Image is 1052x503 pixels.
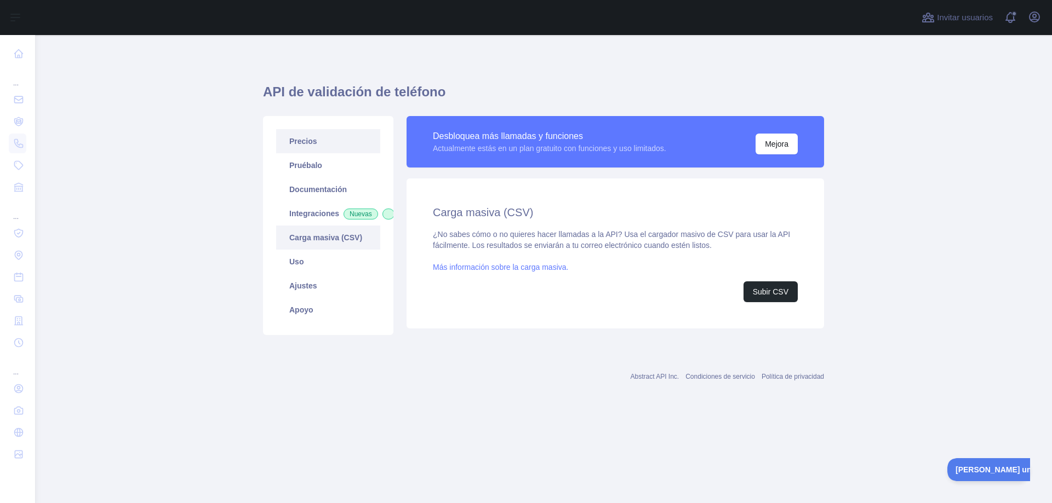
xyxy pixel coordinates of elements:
a: Abstract API Inc. [630,373,679,380]
font: Documentación [289,185,347,194]
font: Apoyo [289,305,313,314]
a: Más información sobre la carga masiva. [433,263,568,271]
button: Mejora [756,134,798,154]
font: ... [13,79,19,87]
a: Carga masiva (CSV) [276,226,380,250]
a: Apoyo [276,298,380,322]
font: Subir CSV [753,287,788,296]
font: ... [13,368,19,376]
a: IntegracionesNuevas [276,201,380,226]
font: API de validación de teléfono [263,84,445,99]
font: ... [13,213,19,221]
font: Carga masiva (CSV) [433,206,533,218]
font: Precios [289,137,317,146]
button: Invitar usuarios [919,9,995,26]
iframe: Activar/desactivar soporte al cliente [947,458,1030,481]
a: Política de privacidad [762,373,824,380]
font: Mejora [765,140,788,148]
font: Carga masiva (CSV) [289,233,362,242]
font: Actualmente estás en un plan gratuito con funciones y uso limitados. [433,144,666,153]
font: Ajustes [289,281,317,290]
button: Subir CSV [744,281,798,302]
font: Uso [289,257,304,266]
font: Invitar usuarios [937,13,993,22]
a: Pruébalo [276,153,380,177]
a: Condiciones de servicio [685,373,755,380]
font: Integraciones [289,209,339,218]
font: ¿No sabes cómo o no quieres hacer llamadas a la API? Usa el cargador masivo de CSV para usar la A... [433,230,790,250]
a: Uso [276,250,380,274]
font: Desbloquea más llamadas y funciones [433,131,583,141]
font: Pruébalo [289,161,322,170]
a: Precios [276,129,380,153]
a: Ajustes [276,274,380,298]
font: [PERSON_NAME] una pregunta [8,7,123,16]
a: Documentación [276,177,380,201]
font: Nuevas [350,210,372,218]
